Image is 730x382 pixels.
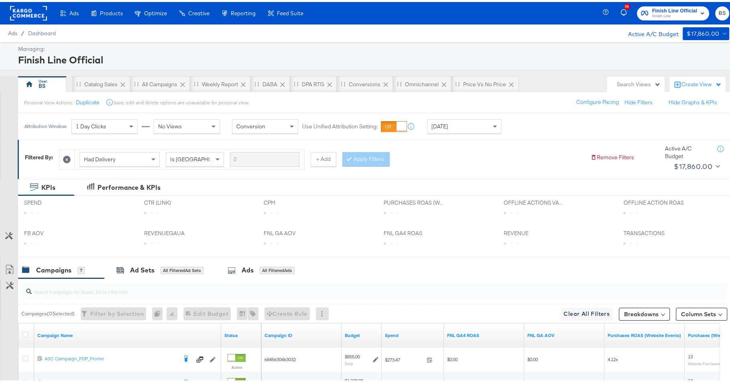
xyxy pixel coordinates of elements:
[385,355,423,361] span: $273.47
[8,28,17,35] span: Ads
[230,150,299,165] input: Enter a search term
[134,80,138,84] div: Drag to reorder tab
[447,354,458,360] span: $0.00
[45,354,177,362] a: ASC Campaign_PDP_Promo
[665,143,709,158] div: Active A/C Budget
[563,307,610,317] span: Clear All Filters
[311,150,336,165] button: + Add
[260,265,295,272] div: All Filtered Ads
[676,306,727,319] button: Column Sets
[41,181,55,190] div: KPIs
[277,8,303,14] span: Feed Suite
[228,363,246,368] label: Active
[264,330,338,337] a: Your campaign ID.
[341,80,345,84] div: Drag to reorder tab
[560,306,613,319] button: Clear All Filters
[687,27,719,37] div: $17,860.00
[144,197,204,205] span: CTR (LINK)
[637,4,709,18] button: Finish Line OfficialFinish Line
[624,2,630,8] div: 36
[24,228,84,235] span: FB AOV
[17,28,28,35] span: /
[114,98,249,104] div: Save, edit and delete options are unavailable for personal view.
[100,8,123,14] span: Products
[170,154,232,161] span: Is [GEOGRAPHIC_DATA]
[384,228,444,235] span: FNL GA4 ROAS
[590,152,634,159] button: Remove Filters
[144,228,204,235] span: REVENUEGAUA
[683,25,729,38] button: $17,860.00
[294,80,298,84] div: Drag to reorder tab
[36,264,71,273] div: Campaigns
[24,197,84,205] span: SPEND
[624,97,653,104] button: Hide Filters
[349,79,380,86] div: Conversions
[688,352,693,358] span: 13
[264,228,324,235] span: FNL GA AOV
[527,330,601,337] a: rev/orders
[455,80,460,84] div: Drag to reorder tab
[504,228,564,235] span: REVENUE
[76,80,81,84] div: Drag to reorder tab
[25,152,53,159] div: Filtered By:
[77,265,85,272] div: 7
[619,306,670,319] button: Breakdowns
[345,330,378,337] a: The maximum amount you're willing to spend on your ads, on average each day or over the lifetime ...
[161,265,203,272] div: All Filtered Ad Sets
[571,93,624,108] button: Configure Pacing
[32,278,663,294] input: Search Campaigns by Name, ID or Objective
[623,197,683,205] span: OFFLINE ACTION ROAS
[262,79,277,86] div: DABA
[84,154,116,161] span: Had Delivery
[345,376,363,382] div: $1,330.00
[619,4,633,19] button: 36
[24,98,73,104] div: Personal View Actions:
[202,79,238,86] div: Weekly Report
[76,97,100,104] button: Duplicate
[405,79,439,86] div: Omnichannel
[158,121,182,128] span: No Views
[384,197,444,205] span: PURCHASES ROAS (WEBSITE EVENTS)
[431,121,448,128] span: [DATE]
[76,121,106,128] span: 1 Day Clicks
[142,79,177,86] div: All Campaigns
[688,359,720,364] sub: Website Purchases
[18,51,727,65] div: Finish Line Official
[345,352,360,358] div: $855.00
[18,43,727,51] div: Managing:
[37,330,218,337] a: Your campaign name.
[264,354,296,360] span: 6845630463032
[84,79,118,86] div: Catalog Sales
[39,80,45,88] div: BS
[688,376,693,382] span: 13
[144,8,167,14] span: Optimize
[188,8,209,14] span: Creative
[194,80,198,84] div: Drag to reorder tab
[130,264,155,273] div: Ad Sets
[527,354,538,360] span: $0.00
[69,8,79,14] span: Ads
[504,197,564,205] span: OFFLINE ACTIONS VALUE
[397,80,401,84] div: Drag to reorder tab
[264,197,324,205] span: CPM
[718,7,726,16] span: BS
[302,121,378,128] label: Use Unified Attribution Setting:
[620,25,679,37] div: Active A/C Budget
[447,330,521,337] a: revenue/spend
[224,330,258,337] a: Shows the current state of your Ad Campaign.
[345,359,353,364] sub: Daily
[671,158,722,171] button: $17,860.00
[45,354,177,360] div: ASC Campaign_PDP_Promo
[98,181,161,190] div: Performance & KPIs
[617,79,661,86] div: Search Views
[652,5,697,13] span: Finish Line Official
[242,264,254,273] div: Ads
[652,11,697,18] span: Finish Line
[608,330,681,337] a: The total value of the purchase actions divided by spend tracked by your Custom Audience pixel on...
[254,80,259,84] div: Drag to reorder tab
[623,228,683,235] span: TRANSACTIONS
[24,122,67,127] div: Attribution Window:
[236,121,265,128] span: Conversion
[28,28,56,35] a: Dashboard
